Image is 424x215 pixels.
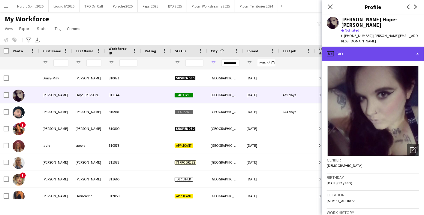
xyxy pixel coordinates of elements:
a: Tag [52,25,63,32]
div: [PERSON_NAME] [72,171,105,187]
div: [PERSON_NAME] [39,120,72,137]
span: Joined [247,49,258,53]
img: Louise Robson [13,174,25,186]
div: [GEOGRAPHIC_DATA] [207,87,243,103]
div: 644 days [279,103,315,120]
div: spoors [72,137,105,154]
span: Photo [13,49,23,53]
img: Holly Hope-Hume [13,90,25,102]
span: Active [175,93,193,97]
div: [DATE] [243,188,279,204]
span: Last Name [76,49,93,53]
div: [PERSON_NAME] [72,103,105,120]
span: Tag [55,26,61,31]
div: 0 [315,154,354,170]
div: [GEOGRAPHIC_DATA] [207,137,243,154]
input: Joined Filter Input [257,59,275,66]
div: [PERSON_NAME] Hope-[PERSON_NAME] [341,17,419,28]
span: City [211,49,218,53]
button: Open Filter Menu [76,60,81,66]
span: [STREET_ADDRESS] [327,198,356,203]
button: Open Filter Menu [109,60,114,66]
div: [PERSON_NAME] [72,154,105,170]
div: Horncastle [72,188,105,204]
a: View [2,25,16,32]
div: 810809 [105,120,141,137]
span: My Workforce [5,14,49,23]
h3: Gender [327,157,419,163]
span: Last job [283,49,296,53]
div: Open photos pop-in [407,144,419,156]
button: Nordic Spirit 2025 [12,0,49,12]
button: Open Filter Menu [211,60,216,66]
span: t. [PHONE_NUMBER] [341,33,372,38]
a: Export [17,25,33,32]
button: Open Filter Menu [43,60,48,66]
div: Bio [322,47,424,61]
input: Status Filter Input [185,59,203,66]
div: 810981 [105,103,141,120]
span: Jobs (last 90 days) [319,46,343,55]
div: 810021 [105,70,141,86]
div: 811144 [105,87,141,103]
span: ! [20,172,26,178]
div: [GEOGRAPHIC_DATA] [207,188,243,204]
div: [PERSON_NAME] [72,70,105,86]
span: [DATE] (32 years) [327,181,352,185]
div: 0 [315,120,354,137]
span: Comms [67,26,80,31]
span: First Name [43,49,61,53]
h3: Location [327,192,419,198]
div: [GEOGRAPHIC_DATA] [207,171,243,187]
div: [DATE] [243,120,279,137]
div: [DATE] [243,103,279,120]
img: Crew avatar or photo [327,66,419,156]
span: In progress [175,160,196,165]
div: 0 [315,87,354,103]
div: 0 [315,171,354,187]
div: 0 [315,137,354,154]
div: [GEOGRAPHIC_DATA] [207,154,243,170]
div: [DATE] [243,87,279,103]
span: Applicant [175,194,193,198]
span: Declined [175,177,193,182]
span: Status [37,26,49,31]
input: Last Name Filter Input [86,59,101,66]
div: [DATE] [243,154,279,170]
div: 811665 [105,171,141,187]
div: lacie [39,137,72,154]
span: Paused [175,110,193,114]
img: Lisa Robbie [13,157,25,169]
button: BYD 2025 [163,0,187,12]
button: Ploom Territories 2024 [235,0,278,12]
span: Suspended [175,127,196,131]
div: [PERSON_NAME] [39,87,72,103]
app-action-btn: Export XLSX [34,36,41,44]
div: 479 days [279,87,315,103]
div: 0 [315,103,354,120]
button: Porsche 2025 [108,0,138,12]
button: Open Filter Menu [247,60,252,66]
span: [DEMOGRAPHIC_DATA] [327,163,362,168]
span: Workforce ID [109,46,130,55]
button: TRO On Call [80,0,108,12]
div: 811973 [105,154,141,170]
div: [PERSON_NAME] [72,120,105,137]
span: Export [19,26,31,31]
div: 0 [315,188,354,204]
a: Comms [65,25,83,32]
app-action-btn: Advanced filters [25,36,32,44]
span: Status [175,49,186,53]
div: [PERSON_NAME] [39,103,72,120]
span: Applicant [175,143,193,148]
span: | [PERSON_NAME][EMAIL_ADDRESS][DOMAIN_NAME] [341,33,418,43]
span: Suspended [175,76,196,81]
span: Not rated [345,28,359,32]
img: lacie spoors [13,140,25,152]
div: [GEOGRAPHIC_DATA] [207,120,243,137]
img: Jessica Carr [13,123,25,135]
span: ! [20,122,26,128]
div: Hope-[PERSON_NAME] [72,87,105,103]
div: 810573 [105,137,141,154]
h3: Birthday [327,175,419,180]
